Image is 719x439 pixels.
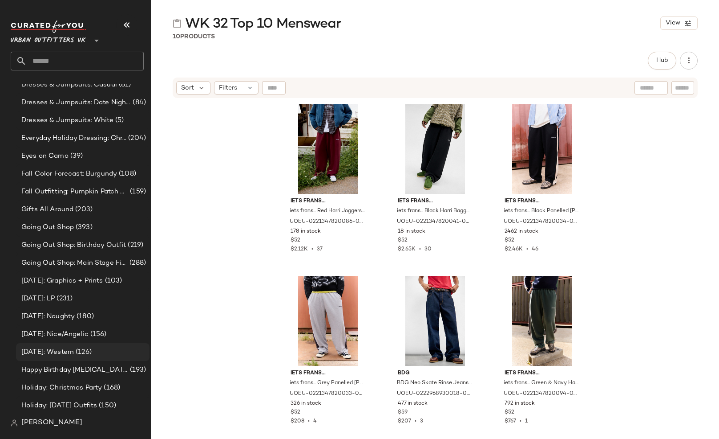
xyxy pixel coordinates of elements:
span: 2462 in stock [505,228,538,236]
span: (108) [117,169,136,179]
span: $52 [505,409,514,417]
span: Going Out Shop: Main Stage Fits [21,258,128,268]
span: iets frans... Green & Navy Harri Panelled Joggers - Green 2XL at Urban Outfitters [504,379,579,387]
span: WK 32 Top 10 Menswear [185,15,341,33]
span: $2.65K [398,246,416,252]
span: Fall Color Forecast: Burgundy [21,169,117,179]
span: (159) [128,187,146,197]
span: 3 [420,418,423,424]
span: • [411,418,420,424]
span: iets frans... [505,197,580,205]
span: iets frans... Black Harri Baggy Joggers - Black XL at Urban Outfitters [397,207,472,215]
span: $52 [505,237,514,245]
span: (126) [74,347,92,357]
span: [DATE]: Nice/Angelic [21,329,89,340]
img: 0221347820094_030_a2 [497,276,587,366]
img: 0222968930018_040_b [391,276,480,366]
span: [DATE]: Western [21,347,74,357]
span: Happy Birthday [MEDICAL_DATA] [21,365,128,375]
span: Dresses & Jumpsuits: Date Night/ Night Out [21,98,131,108]
span: [DATE]: LP [21,294,55,304]
span: $767 [505,418,516,424]
button: View [660,16,698,30]
span: Everyday Holiday Dressing: Christmas Markets [21,133,126,144]
span: 30 [424,246,432,252]
span: (180) [75,312,94,322]
span: UOEU-0221347820086-000-060 [290,218,365,226]
img: svg%3e [173,19,182,28]
span: Eyes on Camo [21,151,69,161]
span: • [523,246,532,252]
span: 1 [525,418,528,424]
img: 0221347820086_060_a2 [283,104,373,194]
span: Holiday: Christmas Party [21,383,102,393]
span: (203) [73,205,93,215]
img: 0221347820041_001_a2 [391,104,480,194]
span: (219) [126,240,143,250]
span: iets frans... [291,369,366,377]
span: UOEU-0221347820041-000-001 [397,218,472,226]
span: Holiday: [DATE] Outfits [21,401,97,411]
span: 178 in stock [291,228,321,236]
span: [DATE]: Graphics + Prints [21,276,103,286]
span: 37 [317,246,323,252]
span: $2.46K [505,246,523,252]
img: svg%3e [11,419,18,427]
span: (103) [103,276,122,286]
span: 18 in stock [398,228,425,236]
span: iets frans... [291,197,366,205]
span: Urban Outfitters UK [11,30,86,46]
img: 0221347820034_001_a2 [497,104,587,194]
span: • [416,246,424,252]
span: $52 [291,409,300,417]
span: Filters [219,83,237,93]
span: (288) [128,258,146,268]
span: Sort [181,83,194,93]
span: iets frans... Black Panelled [PERSON_NAME] Joggers - Black L at Urban Outfitters [504,207,579,215]
span: [PERSON_NAME] [21,418,82,428]
span: Hub [656,57,668,64]
span: Going Out Shop: Birthday Outfit [21,240,126,250]
span: • [516,418,525,424]
div: Products [173,32,215,41]
span: $59 [398,409,408,417]
span: (168) [102,383,120,393]
span: (39) [69,151,83,161]
span: UOEU-0221347820094-000-030 [504,390,579,398]
span: iets frans... [398,197,473,205]
img: cfy_white_logo.C9jOOHJF.svg [11,21,86,33]
img: 0221347820033_004_a2 [283,276,373,366]
span: (150) [97,401,116,411]
span: UOEU-0221347820033-000-004 [290,390,365,398]
span: $2.12K [291,246,308,252]
span: UOEU-0221347820034-000-001 [504,218,579,226]
span: 326 in stock [291,400,321,408]
span: 477 in stock [398,400,428,408]
span: (393) [74,222,93,233]
span: 4 [313,418,317,424]
span: 10 [173,33,180,40]
span: (231) [55,294,73,304]
span: Going Out Shop [21,222,74,233]
span: iets frans... [505,369,580,377]
span: View [665,20,680,27]
span: 792 in stock [505,400,535,408]
span: $208 [291,418,304,424]
span: Gifts All Around [21,205,73,215]
span: • [308,246,317,252]
span: (84) [131,98,146,108]
span: (156) [89,329,107,340]
span: Dresses & Jumpsuits: White [21,115,113,126]
span: $52 [291,237,300,245]
span: Dresses & Jumpsuits: Casual [21,80,117,90]
span: 46 [532,246,538,252]
span: BDG Neo Skate Rinse Jeans - Blue 32W 32L at Urban Outfitters [397,379,472,387]
span: (5) [113,115,124,126]
span: (204) [126,133,146,144]
span: (81) [117,80,131,90]
span: iets frans... Grey Panelled [PERSON_NAME] Joggers - Grey L at Urban Outfitters [290,379,365,387]
span: (193) [128,365,146,375]
span: [DATE]: Naughty [21,312,75,322]
span: Fall Outfitting: Pumpkin Patch Fits [21,187,128,197]
span: • [304,418,313,424]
